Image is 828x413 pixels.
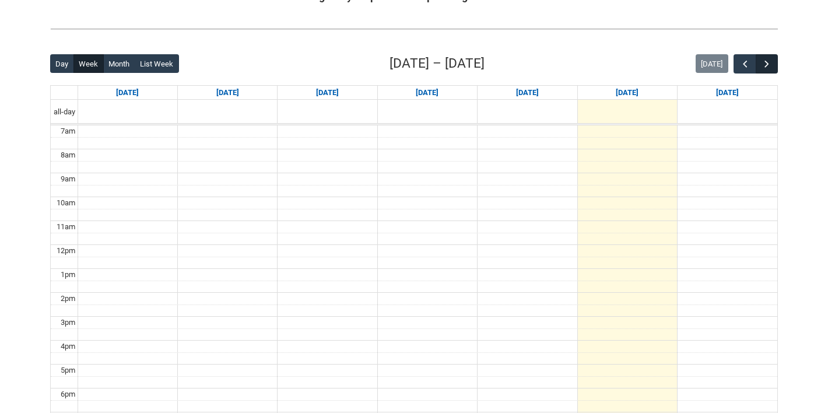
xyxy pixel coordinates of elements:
[50,54,74,73] button: Day
[58,125,78,137] div: 7am
[734,54,756,73] button: Previous Week
[50,23,778,35] img: REDU_GREY_LINE
[413,86,441,100] a: Go to September 3, 2025
[103,54,135,73] button: Month
[314,86,341,100] a: Go to September 2, 2025
[54,245,78,257] div: 12pm
[696,54,728,73] button: [DATE]
[58,365,78,376] div: 5pm
[756,54,778,73] button: Next Week
[73,54,104,73] button: Week
[514,86,541,100] a: Go to September 4, 2025
[58,317,78,328] div: 3pm
[54,197,78,209] div: 10am
[58,173,78,185] div: 9am
[58,388,78,400] div: 6pm
[58,269,78,281] div: 1pm
[54,221,78,233] div: 11am
[58,293,78,304] div: 2pm
[58,341,78,352] div: 4pm
[390,54,485,73] h2: [DATE] – [DATE]
[214,86,241,100] a: Go to September 1, 2025
[135,54,179,73] button: List Week
[114,86,141,100] a: Go to August 31, 2025
[58,149,78,161] div: 8am
[613,86,641,100] a: Go to September 5, 2025
[51,106,78,118] span: all-day
[714,86,741,100] a: Go to September 6, 2025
